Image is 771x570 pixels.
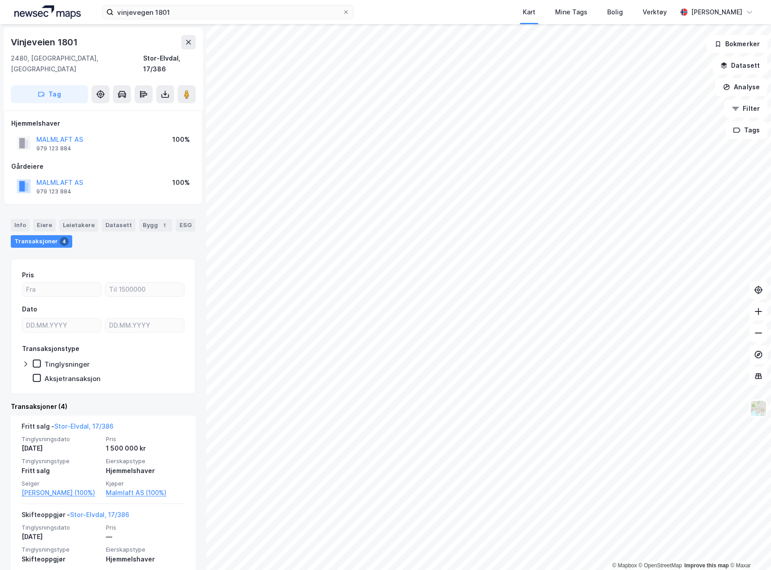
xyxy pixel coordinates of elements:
[106,480,185,487] span: Kjøper
[22,554,101,565] div: Skifteoppgjør
[643,7,667,18] div: Verktøy
[22,465,101,476] div: Fritt salg
[106,443,185,454] div: 1 500 000 kr
[106,554,185,565] div: Hjemmelshaver
[22,343,79,354] div: Transaksjonstype
[36,188,71,195] div: 979 123 884
[555,7,587,18] div: Mine Tags
[726,527,771,570] iframe: Chat Widget
[11,219,30,232] div: Info
[22,480,101,487] span: Selger
[11,118,195,129] div: Hjemmelshaver
[750,400,767,417] img: Z
[106,435,185,443] span: Pris
[715,78,767,96] button: Analyse
[22,546,101,553] span: Tinglysningstype
[612,562,637,569] a: Mapbox
[607,7,623,18] div: Bolig
[22,487,101,498] a: [PERSON_NAME] (100%)
[60,237,69,246] div: 4
[11,53,143,75] div: 2480, [GEOGRAPHIC_DATA], [GEOGRAPHIC_DATA]
[707,35,767,53] button: Bokmerker
[102,219,136,232] div: Datasett
[106,546,185,553] span: Eierskapstype
[713,57,767,75] button: Datasett
[523,7,535,18] div: Kart
[105,319,184,332] input: DD.MM.YYYY
[22,270,34,281] div: Pris
[726,121,767,139] button: Tags
[33,219,56,232] div: Eiere
[106,524,185,531] span: Pris
[22,435,101,443] span: Tinglysningsdato
[176,219,195,232] div: ESG
[54,422,114,430] a: Stor-Elvdal, 17/386
[22,319,101,332] input: DD.MM.YYYY
[11,235,72,248] div: Transaksjoner
[106,487,185,498] a: Malmlaft AS (100%)
[160,221,169,230] div: 1
[22,531,101,542] div: [DATE]
[691,7,742,18] div: [PERSON_NAME]
[11,85,88,103] button: Tag
[59,219,98,232] div: Leietakere
[139,219,172,232] div: Bygg
[143,53,196,75] div: Stor-Elvdal, 17/386
[105,283,184,296] input: Til 1500000
[11,35,79,49] div: Vinjeveien 1801
[684,562,729,569] a: Improve this map
[22,283,101,296] input: Fra
[11,401,196,412] div: Transaksjoner (4)
[106,531,185,542] div: —
[724,100,767,118] button: Filter
[172,177,190,188] div: 100%
[726,527,771,570] div: Kontrollprogram for chat
[106,465,185,476] div: Hjemmelshaver
[22,304,37,315] div: Dato
[44,374,101,383] div: Aksjetransaksjon
[14,5,81,19] img: logo.a4113a55bc3d86da70a041830d287a7e.svg
[22,443,101,454] div: [DATE]
[22,509,129,524] div: Skifteoppgjør -
[44,360,90,368] div: Tinglysninger
[70,511,129,518] a: Stor-Elvdal, 17/386
[172,134,190,145] div: 100%
[106,457,185,465] span: Eierskapstype
[22,524,101,531] span: Tinglysningsdato
[11,161,195,172] div: Gårdeiere
[22,421,114,435] div: Fritt salg -
[639,562,682,569] a: OpenStreetMap
[114,5,342,19] input: Søk på adresse, matrikkel, gårdeiere, leietakere eller personer
[36,145,71,152] div: 979 123 884
[22,457,101,465] span: Tinglysningstype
